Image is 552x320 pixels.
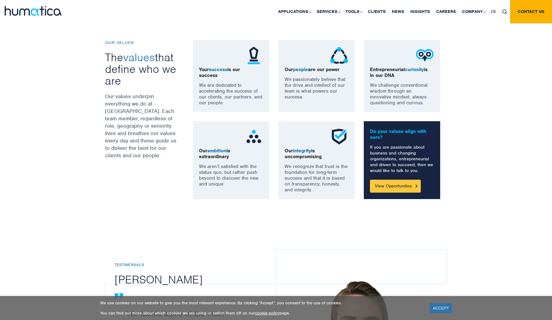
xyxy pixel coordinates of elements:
[416,185,417,187] img: Button
[491,9,496,14] span: DE
[293,66,308,73] span: people
[330,127,348,146] img: ico
[199,148,263,160] p: Our is extraordinary
[105,40,177,45] p: OUR VALUES
[370,82,434,106] p: We challenge conventional wisdom through an innovative mindset, always questioning and curious.
[430,303,452,313] a: ACCEPT
[285,77,349,100] p: We passionately believe that the drive and intellect of our team is what powers our success.
[285,67,349,73] p: Our are our power
[285,164,349,193] p: We recognize that trust is the foundation for long-term success and that it is based on transpare...
[255,310,280,316] a: cookie policy
[100,310,422,316] p: You can find out more about which cookies we are using or switch them off on our page.
[293,148,311,154] span: integrity
[115,262,285,268] h6: Testimonials
[115,272,285,286] h2: [PERSON_NAME]
[123,50,155,64] span: values
[105,93,177,159] p: Our values underpin everything we do at [GEOGRAPHIC_DATA]. Each team member, regardless of role, ...
[502,10,507,14] img: search_icon
[199,82,263,106] p: We are dedicated to accelerating the success of our clients, our partners, and our people.
[209,66,227,73] span: success
[330,46,348,65] img: ico
[370,67,434,78] p: Entrepreneurial is in our DNA
[405,66,424,73] span: curiosity
[245,127,263,146] img: ico
[416,46,434,65] img: ico
[245,46,263,65] img: ico
[370,180,421,193] a: View Opportunities
[199,164,263,187] p: We aren’t satisfied with the status quo, but rather push beyond to discover the new and unique.
[370,129,434,140] p: Do your values align with ours?
[100,300,422,306] p: We use cookies on our website to give you the most relevant experience. By clicking “Accept”, you...
[5,6,62,16] img: logo
[207,148,226,154] span: ambition
[285,148,349,160] p: Our is uncompromising
[199,67,263,78] p: Your is our success
[105,51,177,86] h3: The that define who we are
[370,144,434,174] p: If you are passionate about business and changing organizations, entrepreneurial and driven to su...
